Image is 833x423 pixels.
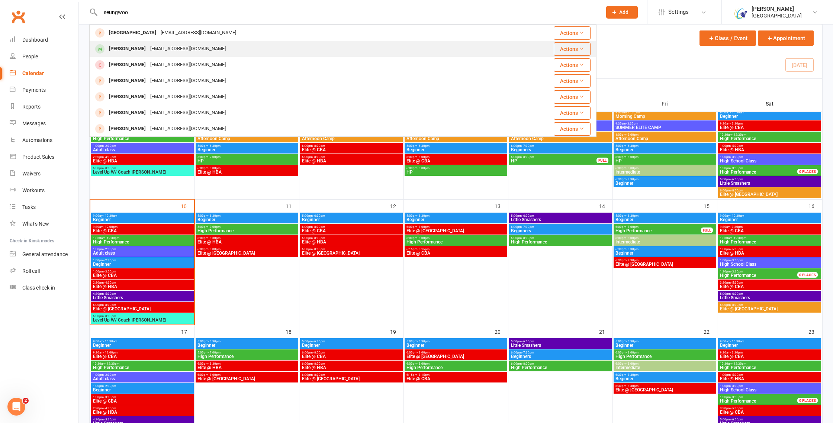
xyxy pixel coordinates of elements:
div: Messages [22,120,46,126]
span: - 4:30pm [104,281,116,284]
button: Actions [554,26,591,40]
span: 6:00pm [406,236,506,240]
span: 6:15pm [406,248,506,251]
span: 6:00pm [406,155,506,159]
span: 6:00pm [511,144,610,148]
span: - 2:30pm [104,259,116,262]
a: Automations [10,132,78,149]
span: High School Class [720,262,820,267]
span: 5:00pm [511,214,610,217]
span: High Performance [197,229,297,233]
span: 1:00pm [93,270,192,273]
div: 21 [599,325,612,338]
span: 6:00pm [511,225,610,229]
span: - 10:30am [103,340,117,343]
span: - 8:30pm [208,236,221,240]
span: Morning Camp [615,114,715,119]
span: Elite @ CBA [302,229,401,233]
span: - 3:30pm [731,270,743,273]
span: Beginners [511,229,610,233]
span: 6:00pm [511,155,597,159]
span: 6:30pm [615,259,715,262]
span: - 2:30pm [104,248,116,251]
span: - 6:30pm [313,214,325,217]
span: HP [197,159,297,163]
span: - 8:15pm [417,248,430,251]
div: [PERSON_NAME] [107,123,148,134]
div: Waivers [22,171,41,177]
span: 9:30am [720,122,820,125]
div: 14 [599,200,612,212]
div: [PERSON_NAME] [107,107,148,118]
span: 1:00pm [93,248,192,251]
span: Elite @ CBA [720,229,820,233]
div: Product Sales [22,154,54,160]
span: - 6:30pm [626,214,639,217]
span: - 7:00pm [208,155,221,159]
div: 19 [390,325,403,338]
span: 5:00pm [615,340,715,343]
span: 6:00pm [615,155,715,159]
span: 5:00pm [302,214,401,217]
span: 6:00pm [615,236,715,240]
div: 22 [704,325,717,338]
span: - 6:30pm [626,144,639,148]
span: 9:30am [93,225,192,229]
span: Elite @ CBA [406,251,506,255]
span: Beginners [511,148,610,152]
span: Little Smashers [93,296,192,300]
span: 6:00pm [302,144,401,148]
div: 13 [495,200,508,212]
span: Level Up W/ Coach [PERSON_NAME] [93,170,192,174]
span: 5:00pm [302,340,401,343]
span: High Performance [720,240,820,244]
span: Beginner [93,262,192,267]
span: Adult class [93,251,192,255]
div: [PERSON_NAME] [107,91,148,102]
div: [EMAIL_ADDRESS][DOMAIN_NAME] [148,59,228,70]
span: - 3:00pm [731,259,743,262]
span: - 6:00pm [731,178,743,181]
span: - 8:00pm [313,225,325,229]
div: 10 [181,200,194,212]
div: [PERSON_NAME] [107,75,148,86]
span: - 8:00pm [313,236,325,240]
div: 18 [286,325,299,338]
span: 6:00pm [406,225,506,229]
span: Intermediate [615,170,715,174]
span: Add [619,9,628,15]
span: - 6:30pm [208,214,221,217]
span: 5:00pm [511,340,610,343]
a: Workouts [10,182,78,199]
span: Elite @ HBA [720,148,820,152]
span: 5:00pm [615,144,715,148]
span: High Performance [93,240,192,244]
span: 2:30pm [93,281,192,284]
span: 6:00pm [302,236,401,240]
span: - 11:00am [626,111,640,114]
span: 6:00pm [511,236,610,240]
span: 6:00pm [302,248,401,251]
th: Sat [717,96,822,112]
span: 6:00pm [197,236,297,240]
span: 6:00pm [720,303,820,307]
span: Elite @ HBA [197,170,297,174]
span: Afternoon Camp [615,136,715,141]
span: 6:00pm [302,155,401,159]
span: - 3:30pm [730,122,743,125]
div: Tasks [22,204,36,210]
button: Actions [554,106,591,120]
span: High Performance [720,136,820,141]
div: [EMAIL_ADDRESS][DOMAIN_NAME] [148,107,228,118]
span: - 8:00pm [313,144,325,148]
button: Actions [554,122,591,136]
div: Dashboard [22,37,48,43]
span: 1:00pm [720,144,820,148]
span: Elite @ [GEOGRAPHIC_DATA] [197,251,297,255]
span: 6:00pm [302,225,401,229]
span: High Performance [93,136,192,141]
span: Beginner [197,148,297,152]
span: Little Smashers [720,181,820,185]
span: HP [615,159,715,163]
span: Elite @ CBA [93,273,192,278]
